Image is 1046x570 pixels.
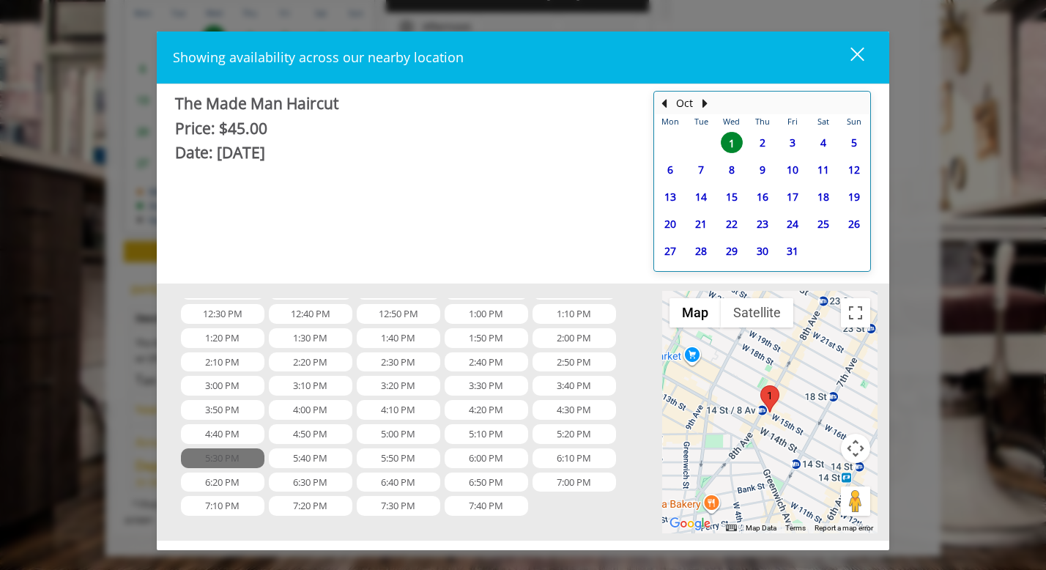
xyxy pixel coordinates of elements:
span: 7:00 PM [533,473,616,492]
td: Select day26 [839,210,869,237]
span: 6:50 PM [445,473,528,492]
span: 7:40 PM [445,496,528,516]
button: Toggle fullscreen view [841,298,870,327]
span: 4:30 PM [533,400,616,420]
span: 5:10 PM [445,424,528,444]
td: Select day9 [747,156,778,183]
button: Keyboard shortcuts [726,523,736,533]
span: 2:40 PM [445,352,528,372]
button: Map Data [746,523,776,533]
span: 3:00 PM [181,376,264,396]
span: 7 [690,159,712,180]
span: 10 [782,159,804,180]
td: Select day17 [778,183,809,210]
th: Fri [778,114,809,129]
span: 1:50 PM [445,328,528,348]
td: Select day24 [778,210,809,237]
td: Select day8 [716,156,747,183]
span: 2:50 PM [533,352,616,372]
span: 5:50 PM [357,448,440,468]
span: 2:20 PM [269,352,352,372]
td: Select day1 [716,129,747,156]
span: 12 [843,159,865,180]
td: Select day11 [808,156,839,183]
span: 12:50 PM [357,304,440,324]
div: 1 [760,385,779,412]
span: 5:30 PM [181,448,264,468]
span: 2:10 PM [181,352,264,372]
td: Select day27 [655,237,686,264]
span: 12:30 PM [181,304,264,324]
span: 4:50 PM [269,424,352,444]
span: 16 [752,186,774,207]
img: Google [666,514,714,533]
span: 3 [782,132,804,153]
button: Next Month [699,95,711,111]
td: Select day28 [686,237,716,264]
td: Select day23 [747,210,778,237]
td: Select day20 [655,210,686,237]
td: Select day2 [747,129,778,156]
span: 6:40 PM [357,473,440,492]
td: Select day6 [655,156,686,183]
span: 31 [782,240,804,262]
span: 7:30 PM [357,496,440,516]
td: Select day25 [808,210,839,237]
td: Select day13 [655,183,686,210]
span: 5 [843,132,865,153]
span: 6:30 PM [269,473,352,492]
span: 3:50 PM [181,400,264,420]
span: 1:00 PM [445,304,528,324]
span: 24 [782,213,804,234]
th: Sun [839,114,869,129]
span: 20 [659,213,681,234]
span: 2:00 PM [533,328,616,348]
button: Drag Pegman onto the map to open Street View [841,486,870,516]
button: Show street map [669,298,721,327]
th: Sat [808,114,839,129]
div: Price: $45.00 [175,116,631,141]
span: 29 [721,240,743,262]
span: Showing availability across our nearby location [173,48,464,66]
span: 23 [752,213,774,234]
span: 3:40 PM [533,376,616,396]
span: 15 [721,186,743,207]
div: The Made Man Haircut [175,92,631,116]
button: Previous Month [658,95,669,111]
td: Select day7 [686,156,716,183]
span: 7:10 PM [181,496,264,516]
span: 1:40 PM [357,328,440,348]
span: 27 [659,240,681,262]
span: 2:30 PM [357,352,440,372]
span: 12:40 PM [269,304,352,324]
span: 6:10 PM [533,448,616,468]
span: 26 [843,213,865,234]
th: Wed [716,114,747,129]
td: Select day30 [747,237,778,264]
td: Select day18 [808,183,839,210]
button: Oct [676,95,693,111]
span: 3:10 PM [269,376,352,396]
span: 4:40 PM [181,424,264,444]
th: Thu [747,114,778,129]
span: 5:40 PM [269,448,352,468]
span: 3:30 PM [445,376,528,396]
div: close dialog [834,46,863,68]
td: Select day16 [747,183,778,210]
td: Select day15 [716,183,747,210]
span: 22 [721,213,743,234]
button: close dialog [823,42,873,73]
td: Select day31 [778,237,809,264]
span: 4:00 PM [269,400,352,420]
span: 30 [752,240,774,262]
span: 7:20 PM [269,496,352,516]
span: 4:10 PM [357,400,440,420]
td: Select day22 [716,210,747,237]
span: 1 [721,132,743,153]
span: 3:20 PM [357,376,440,396]
td: Select day14 [686,183,716,210]
th: Mon [655,114,686,129]
span: 19 [843,186,865,207]
span: 28 [690,240,712,262]
span: 4 [812,132,834,153]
